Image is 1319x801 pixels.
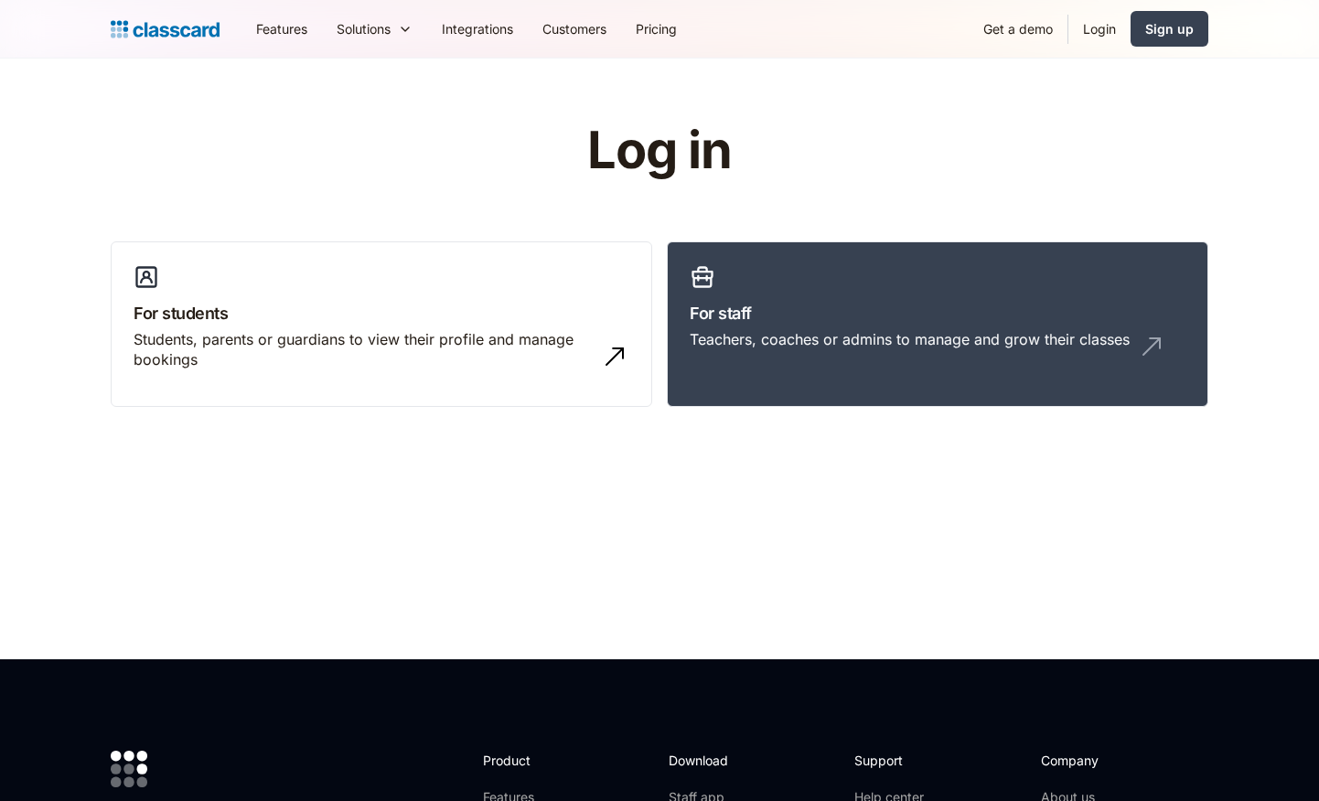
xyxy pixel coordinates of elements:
a: Sign up [1131,11,1208,47]
a: Get a demo [969,8,1067,49]
h3: For students [134,301,629,326]
a: Customers [528,8,621,49]
div: Solutions [322,8,427,49]
div: Solutions [337,19,391,38]
a: Features [241,8,322,49]
div: Teachers, coaches or admins to manage and grow their classes [690,329,1130,349]
h3: For staff [690,301,1185,326]
a: Pricing [621,8,692,49]
a: home [111,16,220,42]
a: Integrations [427,8,528,49]
h2: Support [854,751,928,770]
a: For staffTeachers, coaches or admins to manage and grow their classes [667,241,1208,408]
div: Students, parents or guardians to view their profile and manage bookings [134,329,593,370]
h1: Log in [370,123,950,179]
div: Sign up [1145,19,1194,38]
a: For studentsStudents, parents or guardians to view their profile and manage bookings [111,241,652,408]
h2: Company [1041,751,1163,770]
a: Login [1068,8,1131,49]
h2: Product [483,751,581,770]
h2: Download [669,751,744,770]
